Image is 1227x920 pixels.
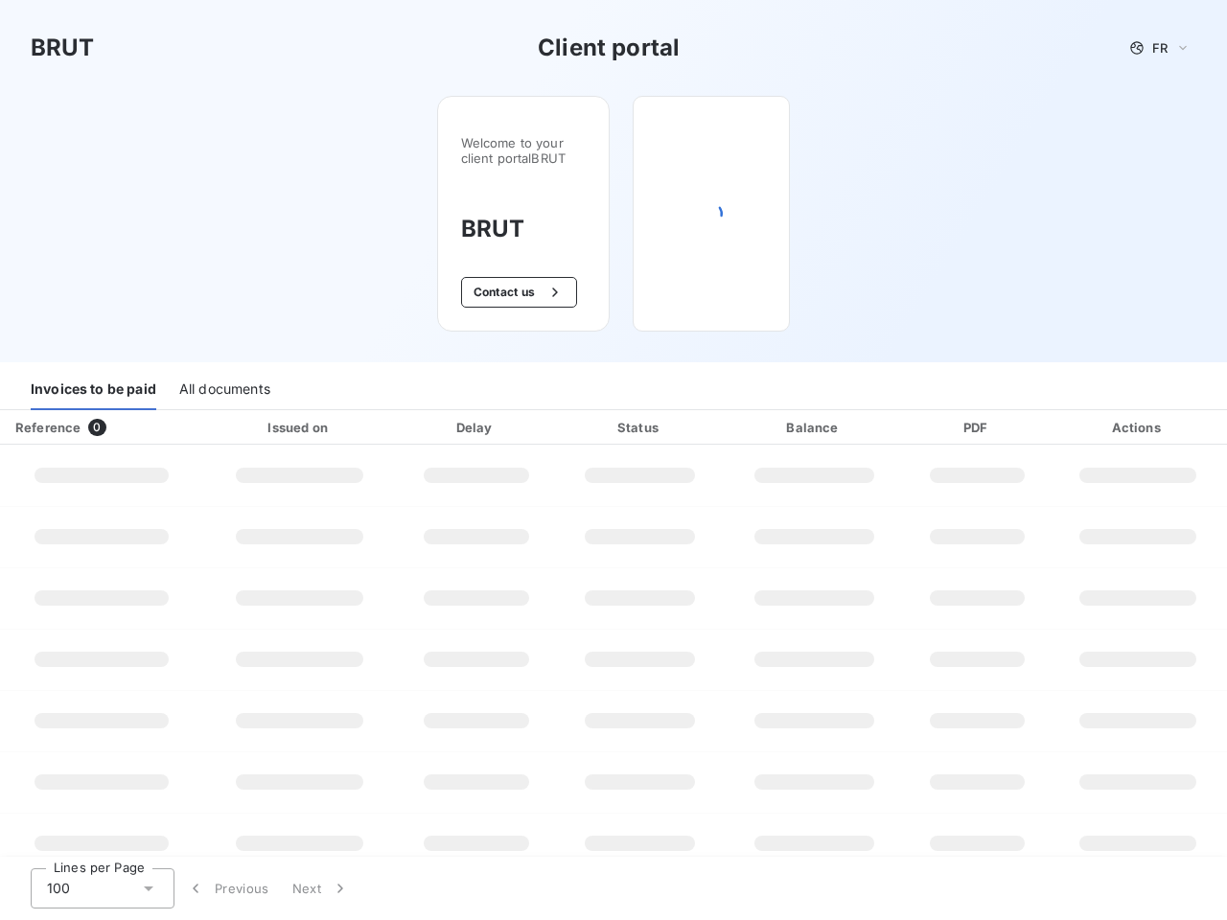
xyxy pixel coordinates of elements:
h3: BRUT [461,212,586,246]
span: Welcome to your client portal BRUT [461,135,586,166]
button: Next [281,868,361,908]
div: Invoices to be paid [31,370,156,410]
div: Status [560,418,719,437]
div: Delay [400,418,552,437]
div: Actions [1053,418,1223,437]
div: Reference [15,420,81,435]
span: FR [1152,40,1168,56]
button: Previous [174,868,281,908]
h3: BRUT [31,31,95,65]
span: 100 [47,879,70,898]
div: All documents [179,370,270,410]
div: PDF [909,418,1045,437]
div: Balance [728,418,902,437]
span: 0 [88,419,105,436]
h3: Client portal [538,31,680,65]
button: Contact us [461,277,577,308]
div: Issued on [207,418,392,437]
